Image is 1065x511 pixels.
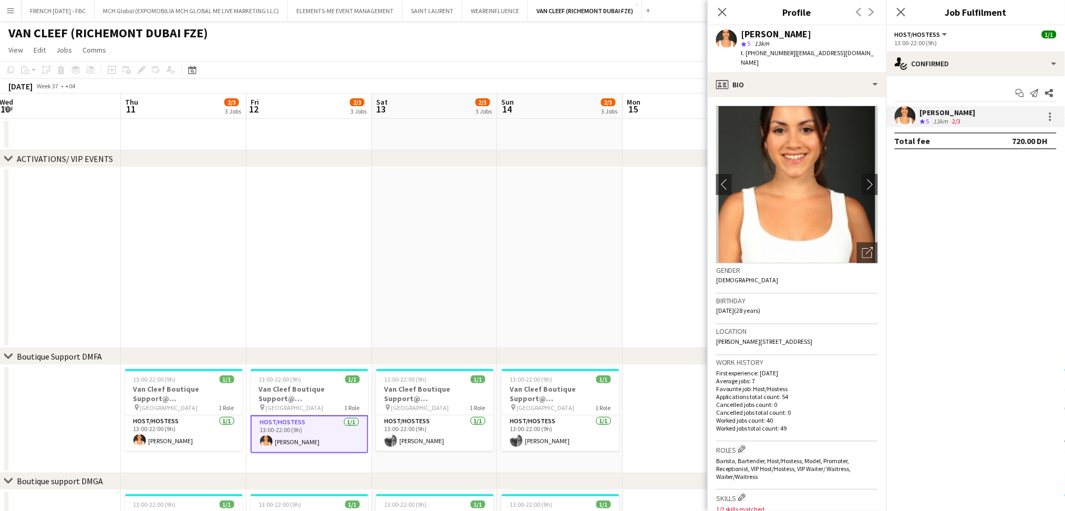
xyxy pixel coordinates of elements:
[716,106,878,263] img: Crew avatar or photo
[716,424,878,432] p: Worked jobs total count: 49
[266,404,324,412] span: [GEOGRAPHIC_DATA]
[857,242,878,263] div: Open photos pop-in
[471,500,485,508] span: 1/1
[716,393,878,401] p: Applications total count: 54
[1012,136,1048,146] div: 720.00 DH
[602,107,618,115] div: 3 Jobs
[470,404,485,412] span: 1 Role
[288,1,402,21] button: ELEMENTS-ME EVENT MANAGEMENT
[1042,30,1057,38] span: 1/1
[95,1,288,21] button: MCH Global (EXPOMOBILIA MCH GLOBAL ME LIVE MARKETING LLC)
[716,357,878,367] h3: Work history
[895,136,930,146] div: Total fee
[502,369,619,451] app-job-card: 13:00-22:00 (9h)1/1Van Cleef Boutique Support@ [GEOGRAPHIC_DATA] [GEOGRAPHIC_DATA]1 RoleHost/Host...
[220,375,234,383] span: 1/1
[259,375,302,383] span: 13:00-22:00 (9h)
[748,39,751,47] span: 5
[596,375,611,383] span: 1/1
[716,338,813,345] span: [PERSON_NAME][STREET_ADDRESS]
[125,97,138,107] span: Thu
[596,404,611,412] span: 1 Role
[753,39,772,47] span: 13km
[376,97,388,107] span: Sat
[500,103,514,115] span: 14
[34,45,46,55] span: Edit
[528,1,642,21] button: VAN CLEEF (RICHEMONT DUBAI FZE)
[29,43,50,57] a: Edit
[708,5,886,19] h3: Profile
[502,97,514,107] span: Sun
[251,415,368,453] app-card-role: Host/Hostess1/113:00-22:00 (9h)[PERSON_NAME]
[886,51,1065,76] div: Confirmed
[22,1,95,21] button: FRENCH [DATE] - FBC
[376,369,494,451] app-job-card: 13:00-22:00 (9h)1/1Van Cleef Boutique Support@ [GEOGRAPHIC_DATA] [GEOGRAPHIC_DATA]1 RoleHost/Host...
[385,500,427,508] span: 13:00-22:00 (9h)
[402,1,462,21] button: SAINT LAURENT
[4,43,27,57] a: View
[716,377,878,385] p: Average jobs: 7
[8,81,33,91] div: [DATE]
[627,97,641,107] span: Mon
[220,500,234,508] span: 1/1
[716,276,779,284] span: [DEMOGRAPHIC_DATA]
[17,154,113,164] div: ACTIVATIONS/ VIP EVENTS
[953,117,961,125] app-skills-label: 2/3
[502,415,619,451] app-card-role: Host/Hostess1/113:00-22:00 (9h)[PERSON_NAME]
[385,375,427,383] span: 13:00-22:00 (9h)
[716,326,878,336] h3: Location
[8,45,23,55] span: View
[251,369,368,453] app-job-card: 13:00-22:00 (9h)1/1Van Cleef Boutique Support@ [GEOGRAPHIC_DATA] [GEOGRAPHIC_DATA]1 RoleHost/Host...
[716,306,761,314] span: [DATE] (28 years)
[716,416,878,424] p: Worked jobs count: 40
[716,444,878,455] h3: Roles
[391,404,449,412] span: [GEOGRAPHIC_DATA]
[626,103,641,115] span: 15
[56,45,72,55] span: Jobs
[716,385,878,393] p: Favourite job: Host/Hostess
[716,408,878,416] p: Cancelled jobs total count: 0
[716,457,851,481] span: Barista, Bartender, Host/Hostess, Model, Promoter, Receptionist, VIP Host/Hostess, VIP Waiter/ Wa...
[345,500,360,508] span: 1/1
[123,103,138,115] span: 11
[716,265,878,275] h3: Gender
[345,375,360,383] span: 1/1
[510,500,553,508] span: 13:00-22:00 (9h)
[741,49,796,57] span: t. [PHONE_NUMBER]
[17,476,103,486] div: Boutique support DMGA
[251,384,368,403] h3: Van Cleef Boutique Support@ [GEOGRAPHIC_DATA]
[82,45,106,55] span: Comms
[920,108,976,117] div: [PERSON_NAME]
[52,43,76,57] a: Jobs
[133,500,176,508] span: 13:00-22:00 (9h)
[716,492,878,503] h3: Skills
[251,97,259,107] span: Fri
[708,72,886,97] div: Bio
[376,415,494,451] app-card-role: Host/Hostess1/113:00-22:00 (9h)[PERSON_NAME]
[350,98,365,106] span: 2/3
[517,404,575,412] span: [GEOGRAPHIC_DATA]
[249,103,259,115] span: 12
[350,107,367,115] div: 3 Jobs
[140,404,198,412] span: [GEOGRAPHIC_DATA]
[932,117,950,126] div: 13km
[601,98,616,106] span: 2/3
[510,375,553,383] span: 13:00-22:00 (9h)
[65,82,75,90] div: +04
[125,369,243,451] app-job-card: 13:00-22:00 (9h)1/1Van Cleef Boutique Support@ [GEOGRAPHIC_DATA] [GEOGRAPHIC_DATA]1 RoleHost/Host...
[716,296,878,305] h3: Birthday
[895,39,1057,47] div: 13:00-22:00 (9h)
[926,117,929,125] span: 5
[224,98,239,106] span: 2/3
[35,82,61,90] span: Week 37
[462,1,528,21] button: WEAREINFLUENCE
[125,415,243,451] app-card-role: Host/Hostess1/113:00-22:00 (9h)[PERSON_NAME]
[716,401,878,408] p: Cancelled jobs count: 0
[345,404,360,412] span: 1 Role
[133,375,176,383] span: 13:00-22:00 (9h)
[596,500,611,508] span: 1/1
[375,103,388,115] span: 13
[741,49,874,66] span: | [EMAIL_ADDRESS][DOMAIN_NAME]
